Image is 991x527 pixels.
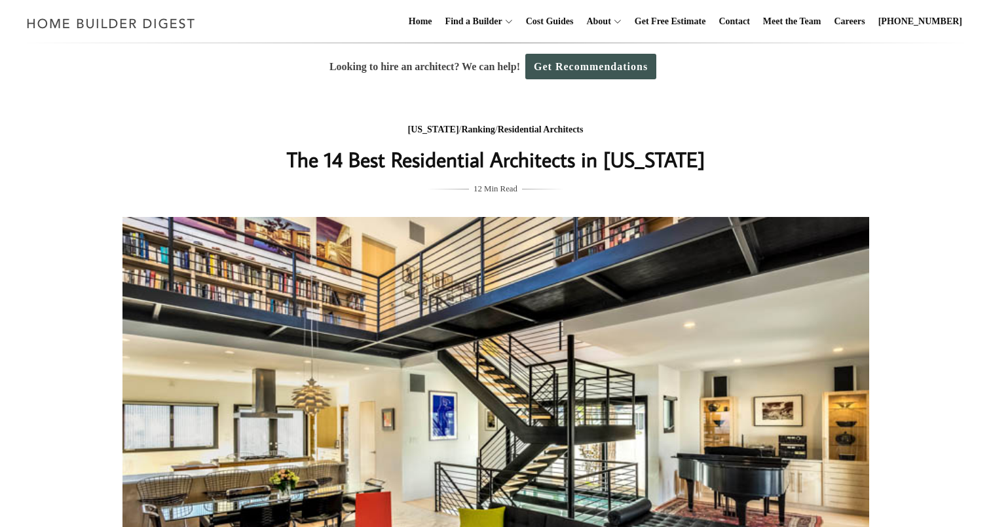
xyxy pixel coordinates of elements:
a: Get Free Estimate [629,1,711,43]
span: 12 Min Read [474,182,517,196]
a: [US_STATE] [408,125,459,134]
a: Residential Architects [498,125,584,134]
a: Find a Builder [440,1,502,43]
a: [PHONE_NUMBER] [873,1,967,43]
a: Meet the Team [758,1,827,43]
a: Careers [829,1,870,43]
h1: The 14 Best Residential Architects in [US_STATE] [234,144,757,175]
a: Get Recommendations [525,54,656,79]
a: About [581,1,610,43]
img: Home Builder Digest [21,10,201,36]
a: Cost Guides [521,1,579,43]
a: Contact [713,1,755,43]
div: / / [234,122,757,138]
a: Home [403,1,438,43]
a: Ranking [461,125,495,134]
